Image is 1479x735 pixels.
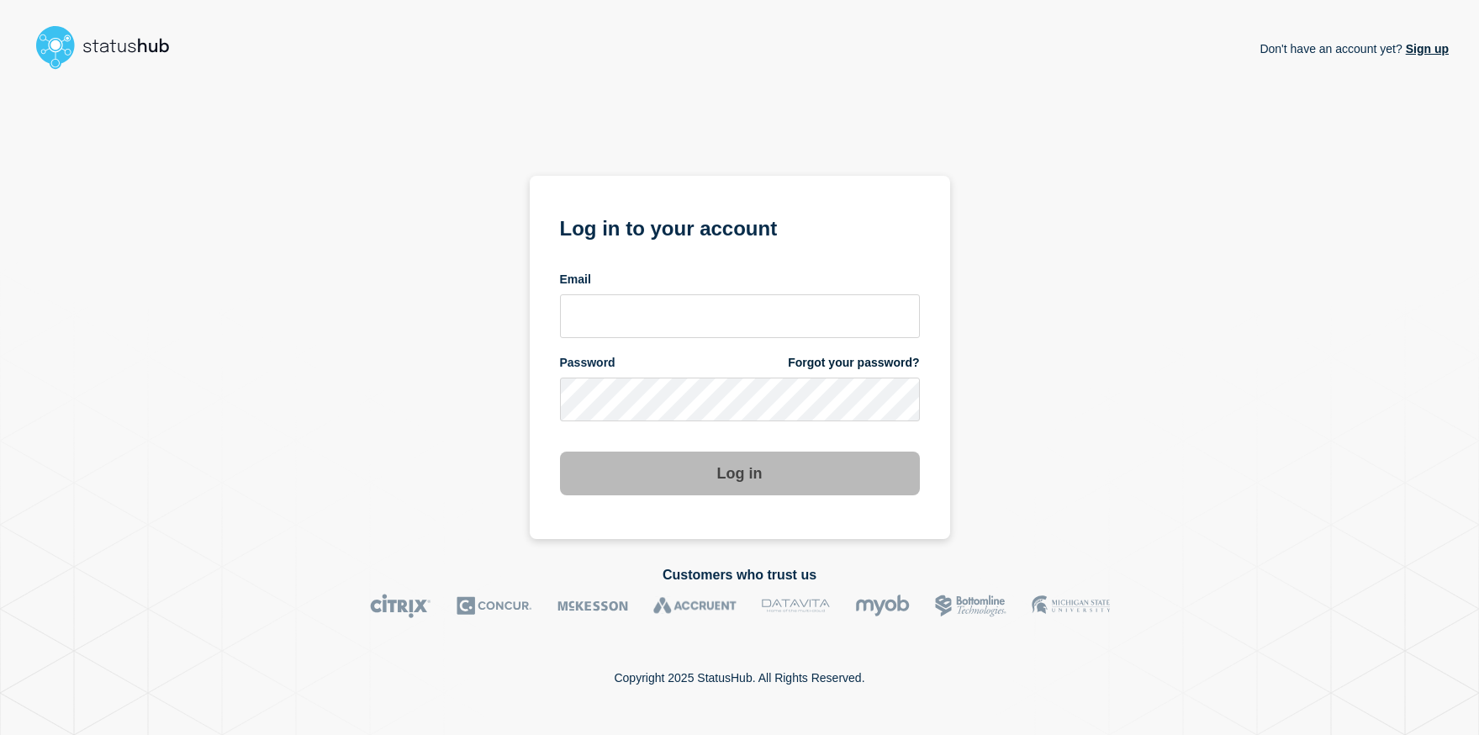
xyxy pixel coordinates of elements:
[370,594,431,618] img: Citrix logo
[30,568,1449,583] h2: Customers who trust us
[788,355,919,371] a: Forgot your password?
[614,671,864,685] p: Copyright 2025 StatusHub. All Rights Reserved.
[935,594,1006,618] img: Bottomline logo
[560,355,615,371] span: Password
[557,594,628,618] img: McKesson logo
[1260,29,1449,69] p: Don't have an account yet?
[560,378,920,421] input: password input
[653,594,737,618] img: Accruent logo
[560,272,591,288] span: Email
[1032,594,1110,618] img: MSU logo
[30,20,190,74] img: StatusHub logo
[560,211,920,242] h1: Log in to your account
[762,594,830,618] img: DataVita logo
[560,294,920,338] input: email input
[560,452,920,495] button: Log in
[457,594,532,618] img: Concur logo
[855,594,910,618] img: myob logo
[1402,42,1449,56] a: Sign up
